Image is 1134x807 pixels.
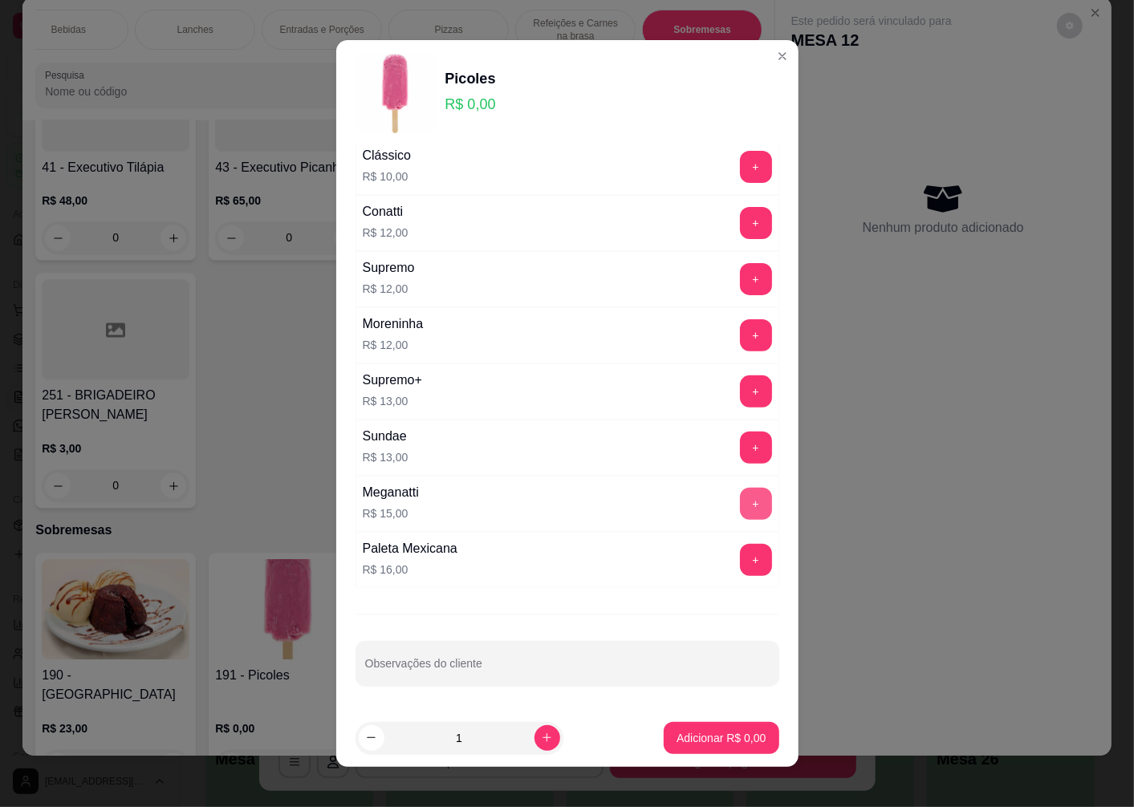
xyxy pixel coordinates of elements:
button: decrease-product-quantity [359,725,384,751]
button: add [740,544,772,576]
div: Clássico [363,146,411,165]
div: Supremo+ [363,371,422,390]
p: R$ 16,00 [363,562,457,578]
button: increase-product-quantity [534,725,560,751]
button: add [740,432,772,464]
div: Sundae [363,427,408,446]
p: R$ 12,00 [363,337,424,353]
p: Adicionar R$ 0,00 [677,730,766,746]
button: Close [770,43,795,69]
p: R$ 12,00 [363,225,408,241]
p: R$ 0,00 [445,93,496,116]
button: add [740,151,772,183]
input: Observações do cliente [365,662,770,678]
button: add [740,375,772,408]
button: Adicionar R$ 0,00 [664,722,778,754]
div: Paleta Mexicana [363,539,457,558]
button: add [740,488,772,520]
div: Moreninha [363,314,424,334]
p: R$ 13,00 [363,393,422,409]
button: add [740,263,772,295]
p: R$ 13,00 [363,449,408,465]
button: add [740,207,772,239]
div: Picoles [445,67,496,90]
div: Supremo [363,258,415,278]
div: Conatti [363,202,408,221]
img: product-image [356,53,436,133]
div: Meganatti [363,483,419,502]
p: R$ 12,00 [363,281,415,297]
button: add [740,319,772,351]
p: R$ 10,00 [363,168,411,185]
p: R$ 15,00 [363,505,419,521]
